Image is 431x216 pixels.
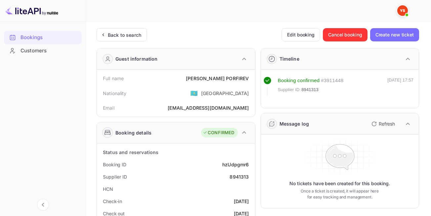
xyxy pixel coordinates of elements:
div: Booking ID [103,161,126,168]
div: Message log [280,120,309,127]
button: Collapse navigation [37,199,49,211]
div: [EMAIL_ADDRESS][DOMAIN_NAME] [168,104,249,111]
div: Status and reservations [103,149,158,156]
button: Edit booking [281,28,320,41]
p: Refresh [379,120,395,127]
p: No tickets have been created for this booking. [289,180,390,187]
a: Bookings [4,31,82,43]
div: HCN [103,186,113,192]
span: Supplier ID: [278,86,301,93]
div: Bookings [21,34,78,41]
p: Once a ticket is created, it will appear here for easy tracking and management. [298,188,382,200]
img: Yandex Support [397,5,408,16]
div: Customers [21,47,78,55]
div: Booking details [115,129,151,136]
div: Check-in [103,198,122,205]
div: CONFIRMED [203,130,234,136]
button: Create new ticket [370,28,419,41]
div: Supplier ID [103,173,127,180]
span: United States [190,87,198,99]
div: Back to search [108,31,141,38]
button: Refresh [367,119,398,129]
div: [DATE] 17:57 [387,77,413,96]
div: Timeline [280,55,299,62]
div: Full name [103,75,124,82]
div: Bookings [4,31,82,44]
div: Guest information [115,55,158,62]
div: Email [103,104,114,111]
div: [GEOGRAPHIC_DATA] [201,90,249,97]
img: LiteAPI logo [5,5,58,16]
div: # 3911448 [321,77,343,84]
div: [DATE] [234,198,249,205]
div: 8941313 [230,173,249,180]
div: hzUdpgmr6 [222,161,249,168]
a: Customers [4,44,82,57]
div: Nationality [103,90,127,97]
div: Booking confirmed [278,77,320,84]
span: 8941313 [301,86,319,93]
div: [PERSON_NAME] PORFIREV [186,75,249,82]
button: Cancel booking [323,28,367,41]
